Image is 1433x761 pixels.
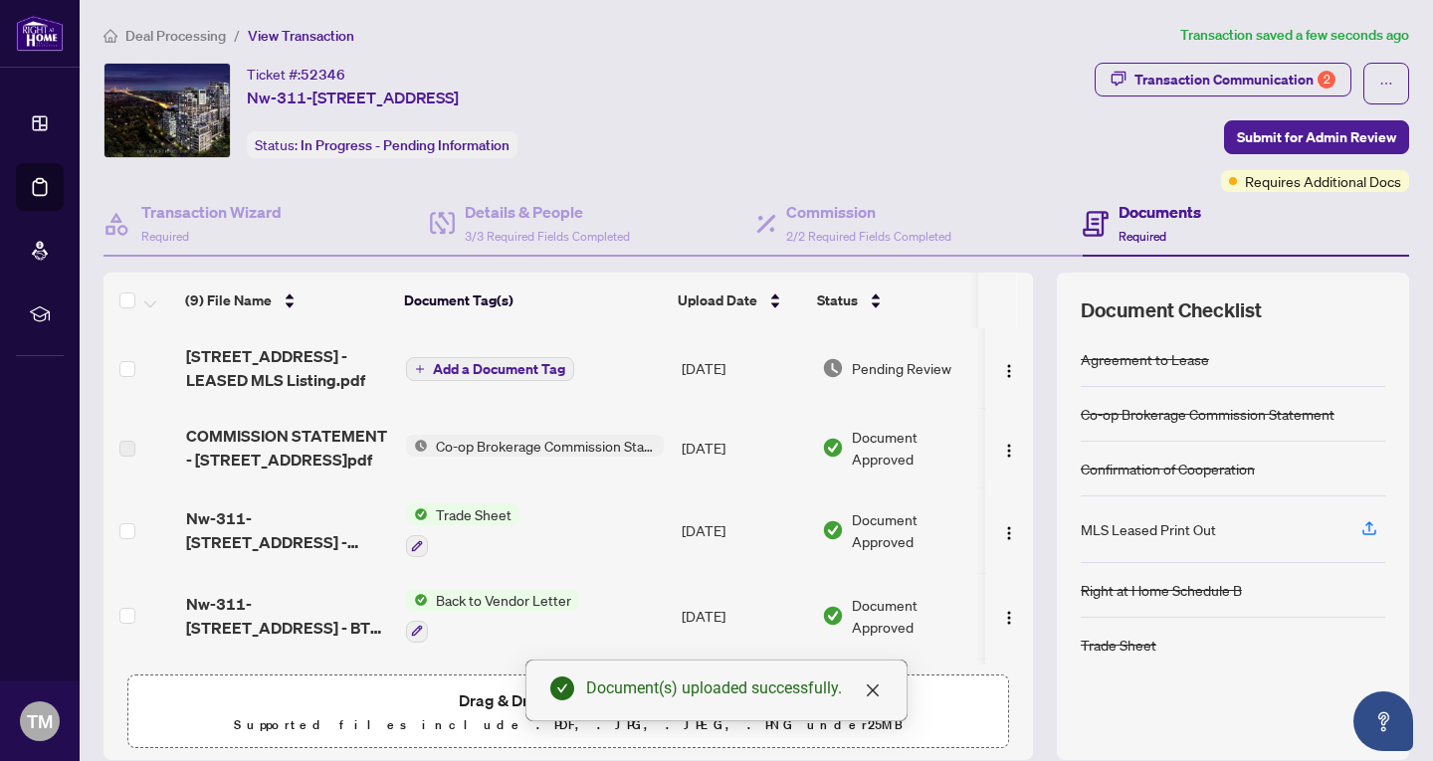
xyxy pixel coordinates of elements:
td: [DATE] [674,487,814,573]
button: Add a Document Tag [406,357,574,381]
th: Document Tag(s) [396,273,670,328]
button: Open asap [1353,691,1413,751]
img: Logo [1001,610,1017,626]
button: Transaction Communication2 [1095,63,1351,96]
button: Logo [993,514,1025,546]
div: Document(s) uploaded successfully. [586,676,883,700]
th: Upload Date [670,273,809,328]
span: Nw-311-[STREET_ADDRESS] [247,86,459,109]
span: Document Approved [852,426,976,470]
img: Logo [1001,525,1017,541]
span: check-circle [550,676,574,700]
img: Document Status [822,437,844,459]
span: 3/3 Required Fields Completed [465,229,630,244]
span: Pending Review [852,357,951,379]
span: Submit for Admin Review [1237,121,1396,153]
td: [DATE] [674,328,814,408]
div: Confirmation of Cooperation [1081,458,1255,479]
span: Required [141,229,189,244]
img: Logo [1001,363,1017,379]
span: Drag & Drop orUpload FormsSupported files include .PDF, .JPG, .JPEG, .PNG under25MB [128,675,1008,749]
button: Add a Document Tag [406,356,574,382]
img: IMG-N12286008_1.jpg [104,64,230,157]
span: COMMISSION STATEMENT - [STREET_ADDRESS]pdf [186,424,391,472]
span: TM [27,707,53,735]
div: Transaction Communication [1134,64,1335,95]
span: Document Approved [852,594,976,638]
div: Status: [247,131,517,158]
button: Status IconBack to Vendor Letter [406,589,579,643]
span: [STREET_ADDRESS] - LEASED MLS Listing.pdf [186,344,391,392]
span: Required [1119,229,1166,244]
td: [DATE] [674,408,814,487]
span: Drag & Drop or [459,687,678,713]
span: Requires Additional Docs [1245,170,1401,192]
span: Nw-311-[STREET_ADDRESS] - BTV LETTER.pdf [186,592,391,640]
div: MLS Leased Print Out [1081,518,1216,540]
span: Document Approved [852,508,976,552]
div: Agreement to Lease [1081,348,1209,370]
div: Trade Sheet [1081,634,1156,656]
span: Co-op Brokerage Commission Statement [428,435,664,457]
th: Status [809,273,978,328]
a: Close [862,679,884,701]
h4: Details & People [465,200,630,224]
button: Submit for Admin Review [1224,120,1409,154]
span: Trade Sheet [428,503,519,525]
img: Status Icon [406,503,428,525]
span: close [865,682,881,698]
td: [DATE] [674,659,814,744]
h4: Documents [1119,200,1201,224]
span: (9) File Name [185,289,272,311]
div: Co-op Brokerage Commission Statement [1081,403,1334,425]
span: Deal Processing [125,27,226,45]
span: 52346 [301,66,345,84]
button: Logo [993,600,1025,632]
div: Right at Home Schedule B [1081,579,1242,601]
td: [DATE] [674,573,814,659]
th: (9) File Name [177,273,396,328]
span: Document Checklist [1081,296,1262,324]
span: Status [817,289,858,311]
article: Transaction saved a few seconds ago [1180,24,1409,47]
span: home [103,29,117,43]
span: plus [415,364,425,374]
button: Logo [993,352,1025,384]
span: View Transaction [248,27,354,45]
div: 2 [1318,71,1335,89]
h4: Commission [786,200,951,224]
span: 2/2 Required Fields Completed [786,229,951,244]
h4: Transaction Wizard [141,200,282,224]
span: ellipsis [1379,77,1393,91]
img: Document Status [822,605,844,627]
img: Status Icon [406,435,428,457]
span: Upload Date [678,289,757,311]
button: Logo [993,432,1025,464]
img: logo [16,15,64,52]
span: Nw-311-[STREET_ADDRESS] - Trade Record Sheet.pdf [186,506,391,554]
img: Document Status [822,357,844,379]
button: Status IconCo-op Brokerage Commission Statement [406,435,664,457]
button: Status IconTrade Sheet [406,503,519,557]
img: Status Icon [406,589,428,611]
li: / [234,24,240,47]
img: Logo [1001,443,1017,459]
p: Supported files include .PDF, .JPG, .JPEG, .PNG under 25 MB [140,713,996,737]
span: Back to Vendor Letter [428,589,579,611]
span: Add a Document Tag [433,362,565,376]
div: Ticket #: [247,63,345,86]
img: Document Status [822,519,844,541]
span: In Progress - Pending Information [301,136,510,154]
